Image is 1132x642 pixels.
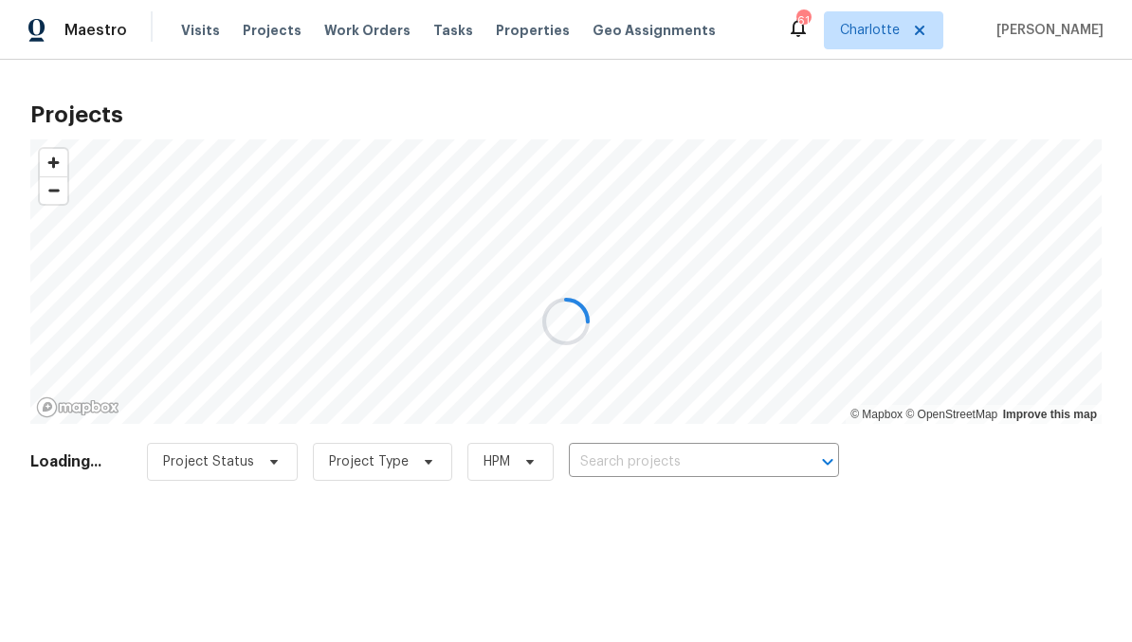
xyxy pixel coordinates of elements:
[40,176,67,204] button: Zoom out
[40,149,67,176] button: Zoom in
[40,177,67,204] span: Zoom out
[905,408,997,421] a: OpenStreetMap
[36,396,119,418] a: Mapbox homepage
[796,11,810,30] div: 61
[1003,408,1097,421] a: Improve this map
[850,408,903,421] a: Mapbox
